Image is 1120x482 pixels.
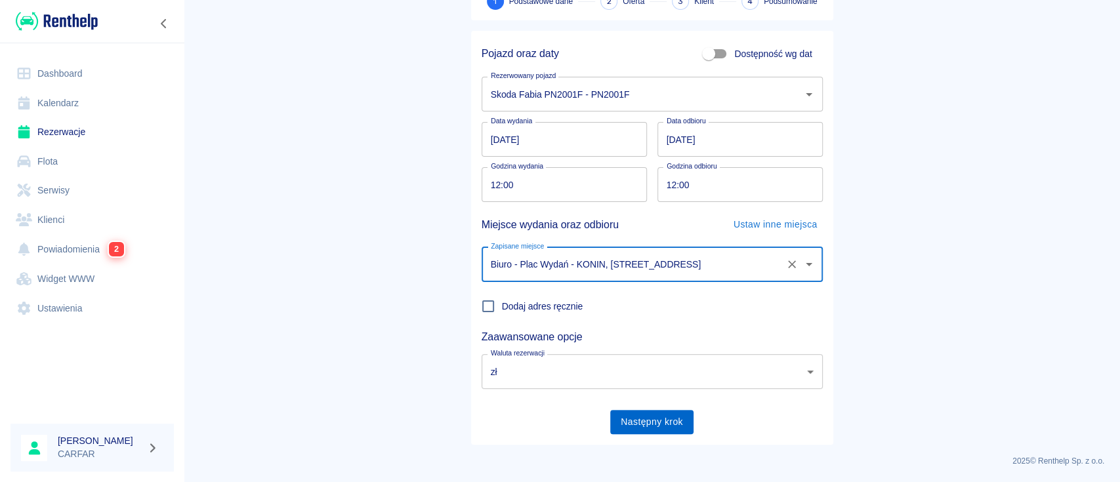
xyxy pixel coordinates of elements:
label: Rezerwowany pojazd [491,71,556,81]
a: Ustawienia [10,294,174,323]
input: hh:mm [657,167,814,202]
img: Renthelp logo [16,10,98,32]
span: Dostępność wg dat [734,47,812,61]
div: zł [482,354,823,389]
h5: Zaawansowane opcje [482,331,823,344]
button: Ustaw inne miejsca [728,212,823,237]
span: Dodaj adres ręcznie [502,300,583,313]
label: Data odbioru [667,116,706,126]
button: Zwiń nawigację [154,15,174,32]
h5: Miejsce wydania oraz odbioru [482,213,619,237]
button: Otwórz [800,255,818,273]
label: Zapisane miejsce [491,241,544,251]
a: Dashboard [10,59,174,89]
h6: [PERSON_NAME] [58,434,142,447]
label: Godzina odbioru [667,161,717,171]
input: DD.MM.YYYY [657,122,823,157]
p: 2025 © Renthelp Sp. z o.o. [199,455,1104,467]
button: Wyczyść [783,255,801,273]
a: Klienci [10,205,174,235]
label: Data wydania [491,116,532,126]
a: Serwisy [10,176,174,205]
a: Flota [10,147,174,176]
button: Otwórz [800,85,818,104]
h5: Pojazd oraz daty [482,47,559,60]
a: Renthelp logo [10,10,98,32]
a: Powiadomienia2 [10,234,174,264]
span: 2 [109,242,124,256]
input: hh:mm [482,167,638,202]
a: Widget WWW [10,264,174,294]
input: DD.MM.YYYY [482,122,647,157]
label: Waluta rezerwacji [491,348,545,358]
p: CARFAR [58,447,142,461]
a: Kalendarz [10,89,174,118]
a: Rezerwacje [10,117,174,147]
label: Godzina wydania [491,161,543,171]
button: Następny krok [610,410,694,434]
